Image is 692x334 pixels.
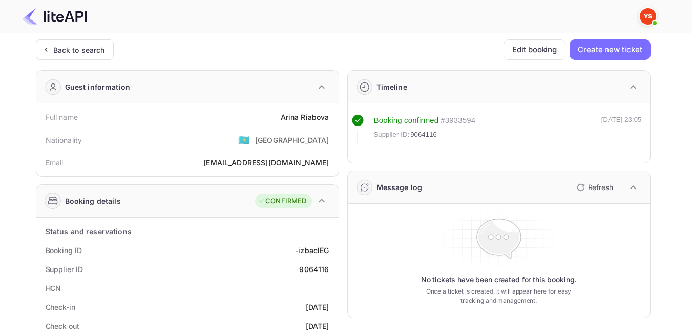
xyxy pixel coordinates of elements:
div: # 3933594 [441,115,475,127]
div: Nationality [46,135,82,145]
div: Email [46,157,64,168]
div: Booking ID [46,245,82,256]
div: Timeline [376,81,407,92]
img: LiteAPI Logo [23,8,87,25]
div: Guest information [65,81,131,92]
span: Supplier ID: [374,130,410,140]
div: [EMAIL_ADDRESS][DOMAIN_NAME] [203,157,329,168]
button: Create new ticket [570,39,650,60]
p: No tickets have been created for this booking. [421,275,577,285]
span: 9064116 [410,130,437,140]
div: Status and reservations [46,226,132,237]
p: Refresh [588,182,613,193]
div: [DATE] 23:05 [601,115,642,144]
div: Arina Riabova [281,112,329,122]
div: -izbaclEG [295,245,329,256]
div: Supplier ID [46,264,83,275]
div: [DATE] [306,321,329,331]
div: Full name [46,112,78,122]
p: Once a ticket is created, it will appear here for easy tracking and management. [418,287,580,305]
div: Check-in [46,302,75,312]
div: CONFIRMED [258,196,306,206]
button: Edit booking [504,39,565,60]
div: Booking confirmed [374,115,439,127]
div: [GEOGRAPHIC_DATA] [255,135,329,145]
button: Refresh [571,179,617,196]
div: [DATE] [306,302,329,312]
div: Back to search [53,45,105,55]
div: Booking details [65,196,121,206]
div: 9064116 [299,264,329,275]
span: United States [238,131,250,149]
div: HCN [46,283,61,294]
img: Yandex Support [640,8,656,25]
div: Check out [46,321,79,331]
div: Message log [376,182,423,193]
